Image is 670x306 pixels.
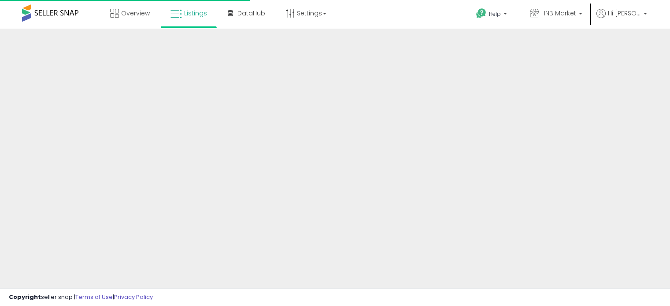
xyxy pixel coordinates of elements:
[596,9,647,29] a: Hi [PERSON_NAME]
[121,9,150,18] span: Overview
[184,9,207,18] span: Listings
[9,293,41,301] strong: Copyright
[75,293,113,301] a: Terms of Use
[9,293,153,302] div: seller snap | |
[114,293,153,301] a: Privacy Policy
[237,9,265,18] span: DataHub
[476,8,487,19] i: Get Help
[541,9,576,18] span: HNB Market
[469,1,516,29] a: Help
[608,9,641,18] span: Hi [PERSON_NAME]
[489,10,501,18] span: Help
